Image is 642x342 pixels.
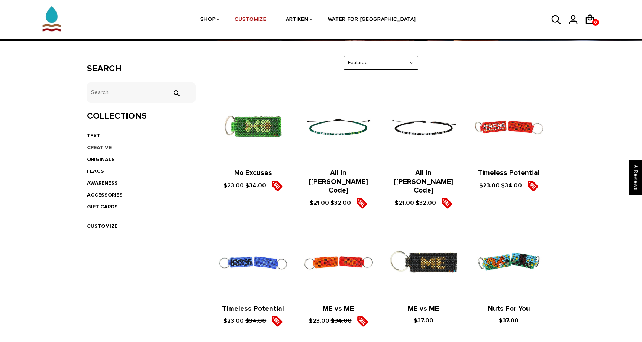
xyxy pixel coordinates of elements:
[87,192,123,198] a: ACCESSORIES
[87,180,118,186] a: AWARENESS
[87,63,196,74] h3: Search
[87,223,117,229] a: CUSTOMIZE
[488,305,530,313] a: Nuts For You
[309,169,368,195] a: All In [[PERSON_NAME] Code]
[395,199,414,207] span: $21.00
[87,204,118,210] a: GIFT CARDS
[394,169,453,195] a: All In [[PERSON_NAME] Code]
[629,160,642,195] div: Click to open Judge.me floating reviews tab
[501,181,522,189] s: $34.00
[527,180,538,191] img: sale5.png
[87,82,196,103] input: Search
[310,199,329,207] span: $21.00
[200,0,216,40] a: SHOP
[245,317,266,325] s: $34.00
[309,317,329,325] span: $23.00
[408,305,439,313] a: ME vs ME
[286,0,309,40] a: ARTIKEN
[499,317,519,324] span: $37.00
[87,168,104,174] a: FLAGS
[234,169,272,177] a: No Excuses
[357,316,368,327] img: sale5.png
[356,198,367,209] img: sale5.png
[87,111,196,122] h3: Collections
[478,169,540,177] a: Timeless Potential
[414,317,433,324] span: $37.00
[87,132,100,139] a: TEXT
[223,317,244,325] span: $23.00
[416,199,436,207] s: $32.00
[479,181,500,189] span: $23.00
[328,0,416,40] a: WATER FOR [GEOGRAPHIC_DATA]
[592,18,599,27] span: 0
[331,317,352,325] s: $34.00
[223,181,244,189] span: $23.00
[323,305,354,313] a: ME vs ME
[169,90,184,96] input: Search
[222,305,284,313] a: Timeless Potential
[87,156,115,162] a: ORIGINALS
[441,198,452,209] img: sale5.png
[87,144,112,151] a: CREATIVE
[592,19,599,26] a: 0
[245,181,266,189] s: $34.00
[271,316,283,327] img: sale5.png
[271,180,283,191] img: sale5.png
[330,199,351,207] s: $32.00
[235,0,266,40] a: CUSTOMIZE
